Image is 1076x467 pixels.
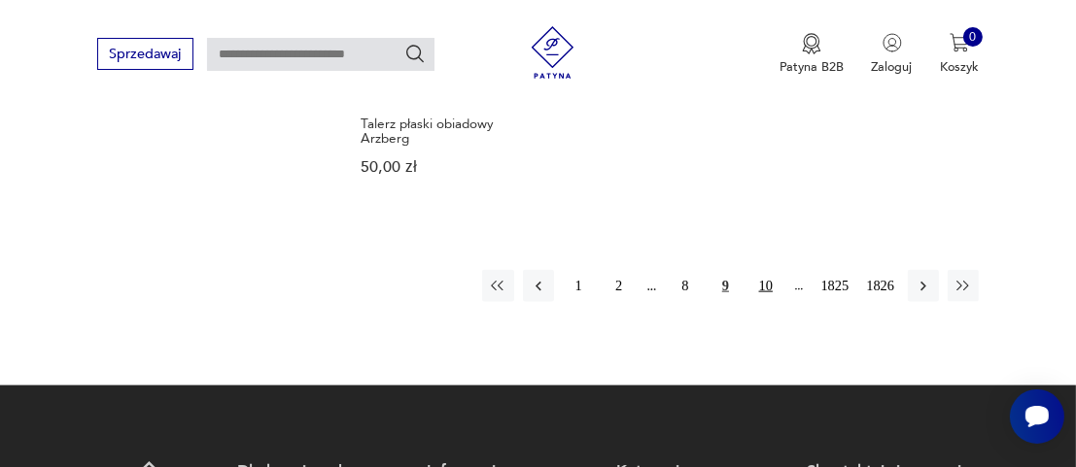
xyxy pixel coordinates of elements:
button: 0Koszyk [940,33,979,76]
h3: Talerz płaski obiadowy Arzberg [361,117,542,147]
p: Patyna B2B [780,58,844,76]
iframe: Smartsupp widget button [1010,389,1064,444]
div: 0 [963,27,983,47]
img: Ikona medalu [802,33,821,54]
p: 50,00 zł [361,160,542,175]
button: Szukaj [404,43,426,64]
button: Zaloguj [872,33,913,76]
button: 10 [750,270,781,301]
img: Patyna - sklep z meblami i dekoracjami vintage [520,26,585,79]
img: Ikonka użytkownika [883,33,902,52]
p: Zaloguj [872,58,913,76]
a: Ikona medaluPatyna B2B [780,33,844,76]
button: Patyna B2B [780,33,844,76]
button: 1826 [862,270,899,301]
button: 8 [670,270,701,301]
a: Sprzedawaj [97,50,193,61]
button: 1 [563,270,594,301]
img: Ikona koszyka [950,33,969,52]
button: 1825 [816,270,853,301]
p: Koszyk [940,58,979,76]
button: 9 [710,270,741,301]
button: 2 [603,270,634,301]
button: Sprzedawaj [97,38,193,70]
